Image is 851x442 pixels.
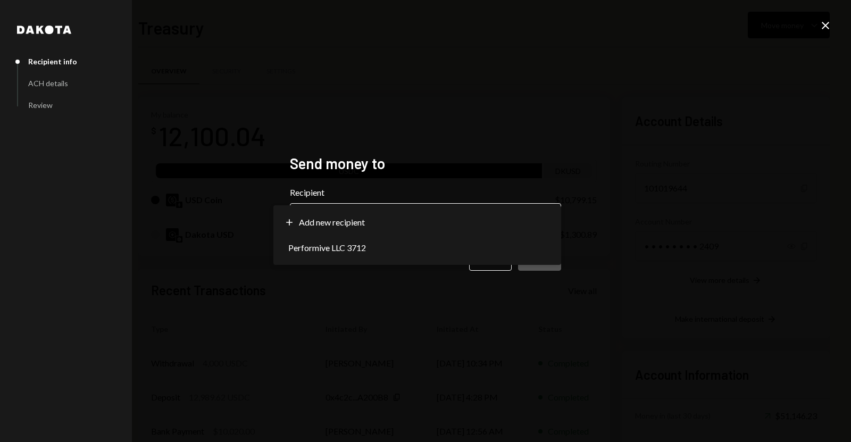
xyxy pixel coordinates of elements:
h2: Send money to [290,153,561,174]
span: Add new recipient [299,216,365,229]
div: Recipient info [28,57,77,66]
button: Recipient [290,203,561,233]
div: ACH details [28,79,68,88]
label: Recipient [290,186,561,199]
div: Review [28,101,53,110]
span: Performive LLC 3712 [288,241,366,254]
